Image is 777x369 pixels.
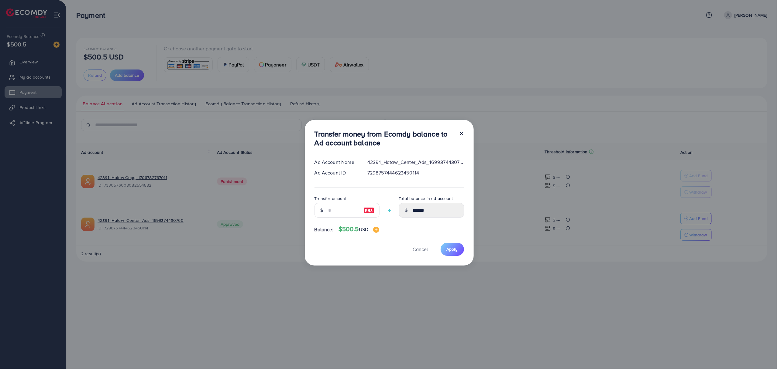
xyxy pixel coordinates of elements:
[447,246,458,252] span: Apply
[413,246,428,252] span: Cancel
[363,159,469,166] div: 42391_Hataw_Center_Ads_1699374430760
[310,159,363,166] div: Ad Account Name
[310,169,363,176] div: Ad Account ID
[751,342,772,364] iframe: Chat
[339,225,379,233] h4: $500.5
[441,243,464,256] button: Apply
[405,243,436,256] button: Cancel
[315,195,346,201] label: Transfer amount
[363,207,374,214] img: image
[363,169,469,176] div: 7298757444623450114
[399,195,453,201] label: Total balance in ad account
[359,226,368,233] span: USD
[315,130,454,147] h3: Transfer money from Ecomdy balance to Ad account balance
[373,227,379,233] img: image
[315,226,334,233] span: Balance:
